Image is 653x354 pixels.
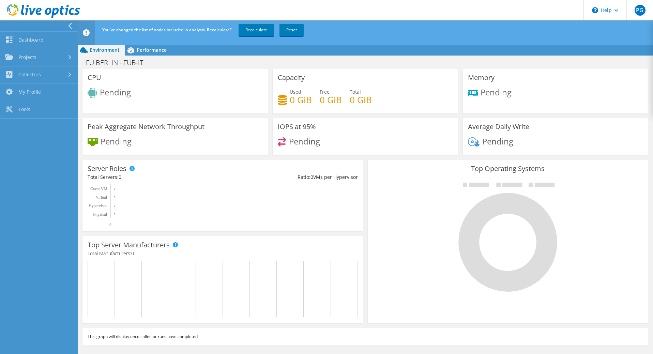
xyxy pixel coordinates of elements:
[592,7,598,13] svg: \n
[83,59,154,66] h1: FU BERLIN - FUB-iT
[96,195,107,200] text: Virtual
[310,174,313,180] span: 0
[289,135,320,147] span: Pending
[137,47,167,53] span: Performance
[88,250,358,257] h4: Total Manufacturers:
[239,24,274,36] a: Recalculate
[88,74,101,81] h3: CPU
[114,213,116,216] text: 0
[114,204,116,207] text: 0
[114,196,116,199] text: 0
[102,27,231,33] span: You've changed the list of nodes included in analysis. Recalculate?
[278,74,305,81] h3: Capacity
[93,212,107,217] text: Physical
[88,123,204,130] h3: Peak Aggregate Network Throughput
[320,89,330,95] span: Free
[279,24,304,36] a: Reset
[88,241,170,249] h3: Top Server Manufacturers
[482,135,513,147] span: Pending
[114,187,116,190] text: 0
[223,173,358,181] div: Ratio: VMs per Hypervisor
[89,203,107,208] text: Hypervisor
[119,174,121,180] span: 0
[290,96,312,104] h4: 0 GiB
[82,328,648,345] div: This graph will display once collector runs have completed
[350,96,372,104] h4: 0 GiB
[635,5,646,16] span: PG
[131,250,134,257] span: 0
[350,89,361,95] span: Total
[109,222,111,227] text: 0
[373,165,643,172] h3: Top Operating Systems
[101,135,132,147] span: Pending
[100,87,131,98] span: Pending
[90,186,107,191] text: Guest VM
[481,86,512,97] span: Pending
[468,123,529,130] h3: Average Daily Write
[468,74,495,81] h3: Memory
[90,47,120,53] span: Environment
[88,165,126,172] h3: Server Roles
[320,96,342,104] h4: 0 GiB
[290,89,301,95] span: Used
[278,123,316,130] h3: IOPS at 95%
[88,173,223,181] div: Total Servers:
